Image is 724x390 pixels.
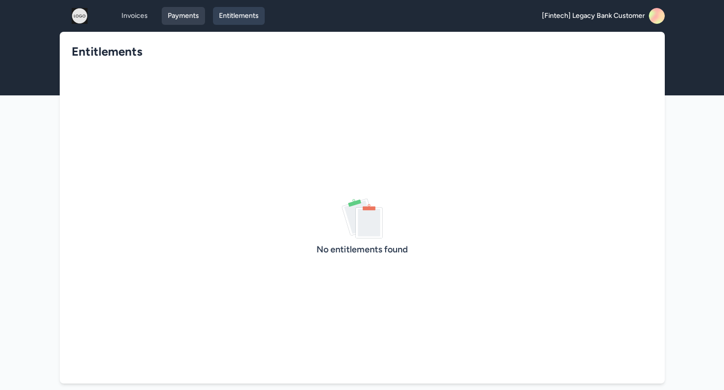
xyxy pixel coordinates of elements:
[213,7,265,25] a: Entitlements
[542,8,665,24] a: [Fintech] Legacy Bank Customer
[316,242,408,256] p: No entitlements found
[72,44,645,60] h1: Entitlements
[162,7,205,25] a: Payments
[64,8,96,24] img: logo.png
[115,7,154,25] a: Invoices
[542,11,645,21] span: [Fintech] Legacy Bank Customer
